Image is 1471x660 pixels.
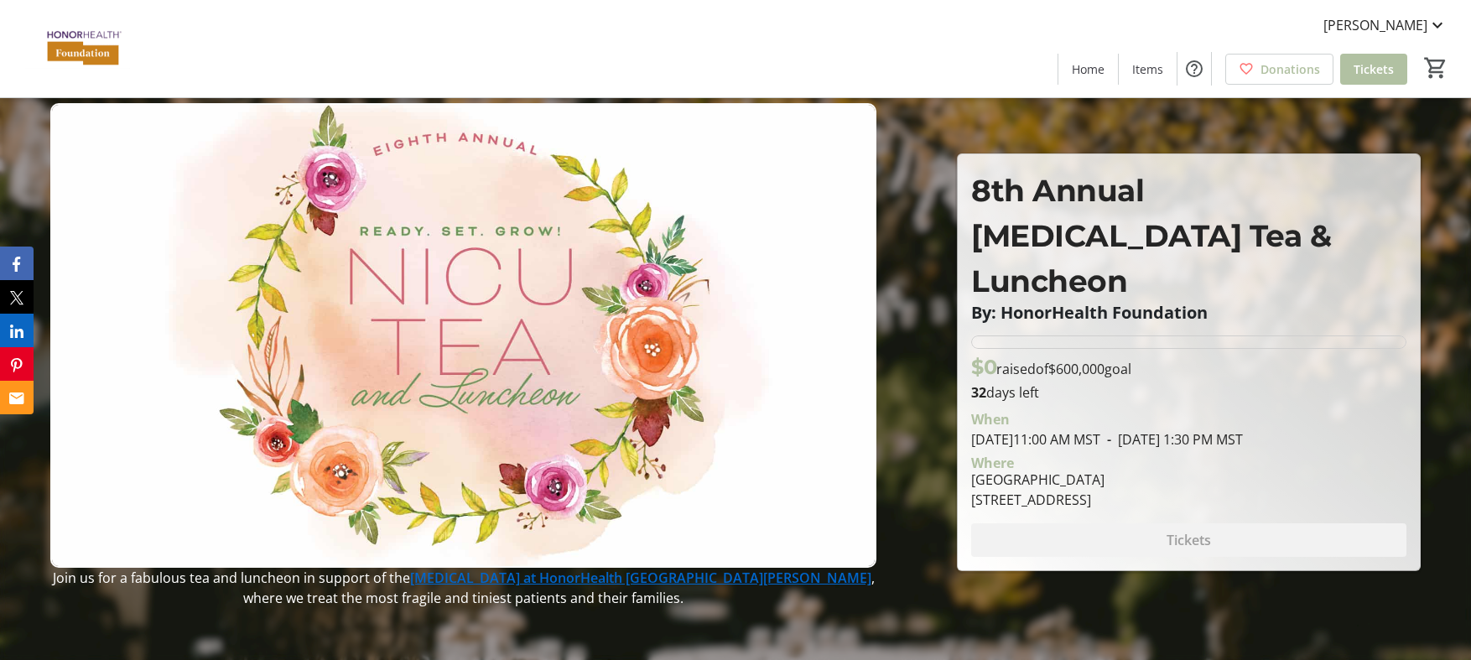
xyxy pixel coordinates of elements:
a: Donations [1225,54,1333,85]
a: Items [1119,54,1177,85]
span: Donations [1260,60,1320,78]
span: [DATE] 11:00 AM MST [971,430,1100,449]
span: $600,000 [1048,360,1105,378]
span: - [1100,430,1118,449]
p: days left [971,382,1406,403]
div: 0% of fundraising goal reached [971,335,1406,349]
p: By: HonorHealth Foundation [971,304,1406,322]
span: Home [1072,60,1105,78]
button: Help [1177,52,1211,86]
a: Tickets [1340,54,1407,85]
div: When [971,409,1010,429]
div: [STREET_ADDRESS] [971,490,1105,510]
a: Home [1058,54,1118,85]
span: Join us for a fabulous tea and luncheon in support of the [53,569,410,587]
a: [MEDICAL_DATA] at HonorHealth [GEOGRAPHIC_DATA][PERSON_NAME] [410,569,871,587]
div: [GEOGRAPHIC_DATA] [971,470,1105,490]
span: [DATE] 1:30 PM MST [1100,430,1243,449]
p: raised of goal [971,352,1131,382]
span: Tickets [1354,60,1394,78]
img: HonorHealth Foundation's Logo [10,7,159,91]
button: [PERSON_NAME] [1310,12,1461,39]
button: Cart [1421,53,1451,83]
span: Items [1132,60,1163,78]
span: 8th Annual [MEDICAL_DATA] Tea & Luncheon [971,172,1331,299]
span: $0 [971,355,996,379]
span: , where we treat the most fragile and tiniest patients and their families. [243,569,875,607]
img: Campaign CTA Media Photo [50,103,876,568]
span: [PERSON_NAME] [1323,15,1427,35]
span: 32 [971,383,986,402]
div: Where [971,456,1014,470]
